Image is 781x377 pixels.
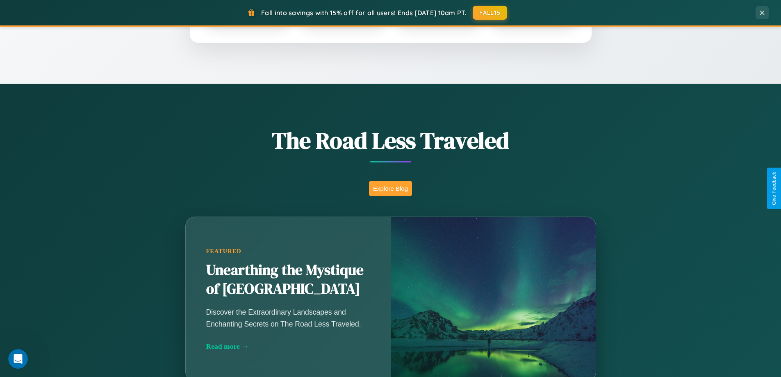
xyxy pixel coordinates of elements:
div: Featured [206,248,370,255]
h2: Unearthing the Mystique of [GEOGRAPHIC_DATA] [206,261,370,299]
iframe: Intercom live chat [8,349,28,369]
h1: The Road Less Traveled [145,125,637,156]
p: Discover the Extraordinary Landscapes and Enchanting Secrets on The Road Less Traveled. [206,306,370,329]
button: FALL15 [473,6,507,20]
div: Read more → [206,342,370,351]
span: Fall into savings with 15% off for all users! Ends [DATE] 10am PT. [261,9,467,17]
button: Explore Blog [369,181,412,196]
div: Give Feedback [771,172,777,205]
